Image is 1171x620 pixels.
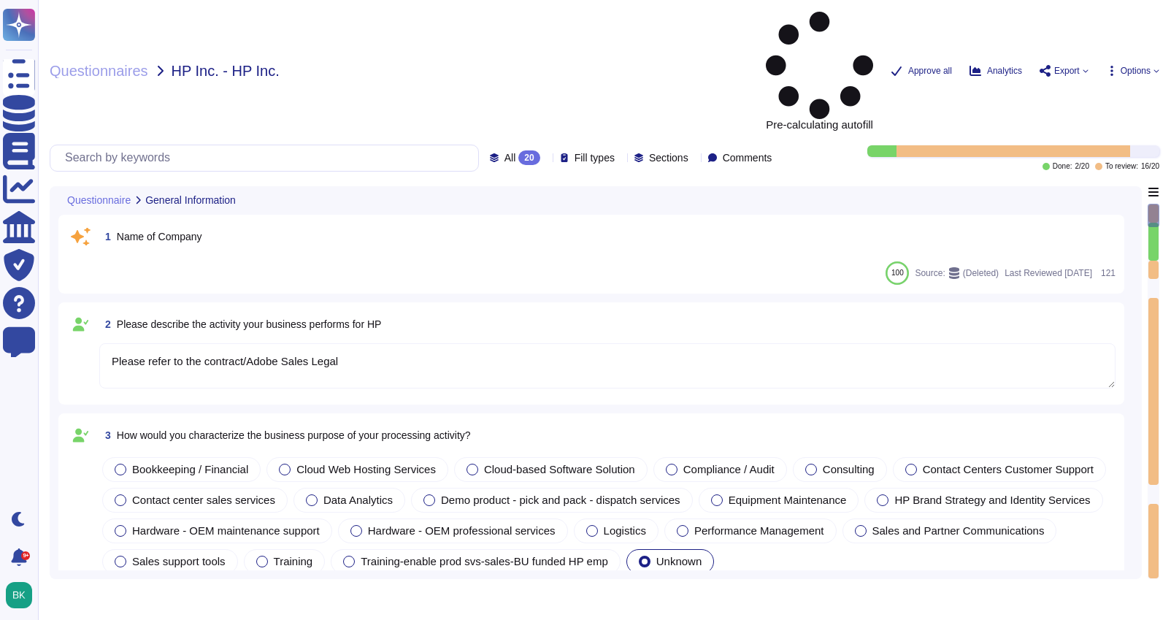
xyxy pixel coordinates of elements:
[923,463,1094,475] span: Contact Centers Customer Support
[117,429,471,441] span: How would you characterize the business purpose of your processing activity?
[117,231,202,242] span: Name of Company
[1105,163,1138,170] span: To review:
[766,12,873,130] span: Pre-calculating autofill
[99,319,111,329] span: 2
[1075,163,1089,170] span: 2 / 20
[872,524,1045,537] span: Sales and Partner Communications
[323,494,393,506] span: Data Analytics
[970,65,1022,77] button: Analytics
[518,150,540,165] div: 20
[296,463,436,475] span: Cloud Web Hosting Services
[132,555,226,567] span: Sales support tools
[1141,163,1159,170] span: 16 / 20
[656,555,702,567] span: Unknown
[99,343,1116,389] textarea: Please refer to the contract/Adobe Sales Legal
[1098,269,1116,278] span: 121
[1121,66,1151,75] span: Options
[132,463,248,475] span: Bookkeeping / Financial
[1005,269,1092,278] span: Last Reviewed [DATE]
[723,153,772,163] span: Comments
[1054,66,1080,75] span: Export
[891,65,952,77] button: Approve all
[132,524,320,537] span: Hardware - OEM maintenance support
[963,269,999,278] span: (Deleted)
[21,551,30,560] div: 9+
[6,582,32,608] img: user
[694,524,824,537] span: Performance Management
[683,463,775,475] span: Compliance / Audit
[441,494,680,506] span: Demo product - pick and pack - dispatch services
[145,195,236,205] span: General Information
[823,463,875,475] span: Consulting
[1053,163,1072,170] span: Done:
[274,555,313,567] span: Training
[99,231,111,242] span: 1
[132,494,275,506] span: Contact center sales services
[504,153,516,163] span: All
[604,524,646,537] span: Logistics
[894,494,1090,506] span: HP Brand Strategy and Identity Services
[649,153,688,163] span: Sections
[58,145,478,171] input: Search by keywords
[368,524,556,537] span: Hardware - OEM professional services
[67,195,131,205] span: Questionnaire
[891,269,904,277] span: 100
[484,463,635,475] span: Cloud-based Software Solution
[987,66,1022,75] span: Analytics
[117,318,382,330] span: Please describe the activity your business performs for HP
[908,66,952,75] span: Approve all
[99,430,111,440] span: 3
[915,267,999,279] span: Source:
[729,494,847,506] span: Equipment Maintenance
[361,555,608,567] span: Training-enable prod svs-sales-BU funded HP emp
[172,64,280,78] span: HP Inc. - HP Inc.
[3,579,42,611] button: user
[50,64,148,78] span: Questionnaires
[575,153,615,163] span: Fill types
